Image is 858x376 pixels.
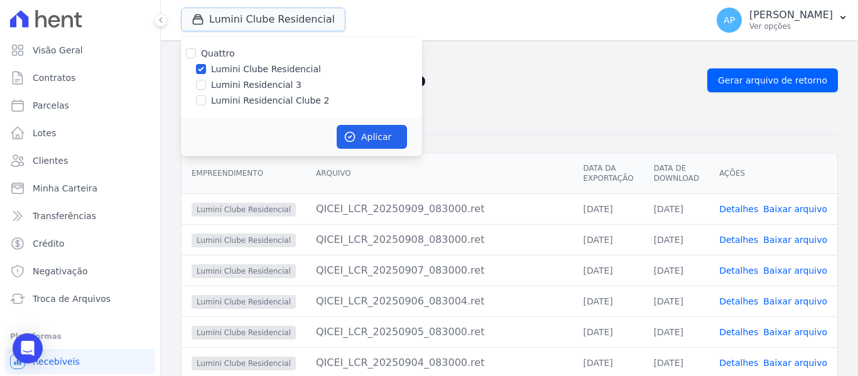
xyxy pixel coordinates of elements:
[33,154,68,167] span: Clientes
[192,326,296,340] span: Lumini Clube Residencial
[573,153,643,194] th: Data da Exportação
[644,286,709,316] td: [DATE]
[5,286,155,311] a: Troca de Arquivos
[5,349,155,374] a: Recebíveis
[573,255,643,286] td: [DATE]
[192,264,296,278] span: Lumini Clube Residencial
[33,237,65,250] span: Crédito
[763,327,827,337] a: Baixar arquivo
[573,286,643,316] td: [DATE]
[573,224,643,255] td: [DATE]
[5,148,155,173] a: Clientes
[718,74,827,87] span: Gerar arquivo de retorno
[13,333,43,363] div: Open Intercom Messenger
[33,210,96,222] span: Transferências
[182,153,306,194] th: Empreendimento
[10,329,150,344] div: Plataformas
[5,203,155,228] a: Transferências
[33,99,69,112] span: Parcelas
[192,203,296,217] span: Lumini Clube Residencial
[192,357,296,370] span: Lumini Clube Residencial
[719,235,758,245] a: Detalhes
[316,232,563,247] div: QICEI_LCR_20250908_083000.ret
[211,78,301,92] label: Lumini Residencial 3
[763,266,827,276] a: Baixar arquivo
[33,44,83,56] span: Visão Geral
[33,355,80,368] span: Recebíveis
[211,94,329,107] label: Lumini Residencial Clube 2
[724,16,735,24] span: AP
[763,358,827,368] a: Baixar arquivo
[5,231,155,256] a: Crédito
[644,153,709,194] th: Data de Download
[192,295,296,309] span: Lumini Clube Residencial
[181,50,838,63] nav: Breadcrumb
[337,125,407,149] button: Aplicar
[316,325,563,340] div: QICEI_LCR_20250905_083000.ret
[763,296,827,306] a: Baixar arquivo
[719,296,758,306] a: Detalhes
[763,235,827,245] a: Baixar arquivo
[5,65,155,90] a: Contratos
[5,38,155,63] a: Visão Geral
[749,21,833,31] p: Ver opções
[707,3,858,38] button: AP [PERSON_NAME] Ver opções
[719,266,758,276] a: Detalhes
[644,224,709,255] td: [DATE]
[33,127,57,139] span: Lotes
[709,153,837,194] th: Ações
[192,234,296,247] span: Lumini Clube Residencial
[5,93,155,118] a: Parcelas
[316,355,563,370] div: QICEI_LCR_20250904_083000.ret
[644,193,709,224] td: [DATE]
[719,204,758,214] a: Detalhes
[749,9,833,21] p: [PERSON_NAME]
[5,121,155,146] a: Lotes
[5,176,155,201] a: Minha Carteira
[763,204,827,214] a: Baixar arquivo
[719,358,758,368] a: Detalhes
[33,293,111,305] span: Troca de Arquivos
[5,259,155,284] a: Negativação
[316,201,563,217] div: QICEI_LCR_20250909_083000.ret
[573,316,643,347] td: [DATE]
[211,63,321,76] label: Lumini Clube Residencial
[201,48,234,58] label: Quattro
[316,263,563,278] div: QICEI_LCR_20250907_083000.ret
[33,265,88,277] span: Negativação
[573,193,643,224] td: [DATE]
[306,153,573,194] th: Arquivo
[181,69,697,92] h2: Exportações de Retorno
[33,182,97,195] span: Minha Carteira
[33,72,75,84] span: Contratos
[644,316,709,347] td: [DATE]
[719,327,758,337] a: Detalhes
[707,68,838,92] a: Gerar arquivo de retorno
[644,255,709,286] td: [DATE]
[181,8,345,31] button: Lumini Clube Residencial
[316,294,563,309] div: QICEI_LCR_20250906_083004.ret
